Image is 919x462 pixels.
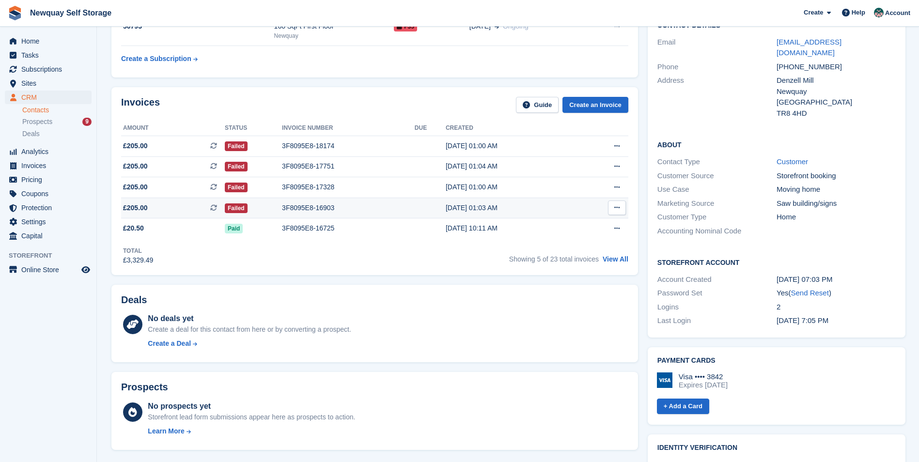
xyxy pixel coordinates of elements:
div: Last Login [657,315,777,326]
div: No deals yet [148,313,351,324]
div: 3F8095E8-17328 [282,182,415,192]
div: No prospects yet [148,400,355,412]
div: [GEOGRAPHIC_DATA] [777,97,896,108]
a: menu [5,201,92,215]
a: menu [5,215,92,229]
span: £205.00 [123,182,148,192]
div: Moving home [777,184,896,195]
div: Visa •••• 3842 [679,372,728,381]
div: Contact Type [657,156,777,168]
div: Password Set [657,288,777,299]
div: [DATE] 01:00 AM [446,141,577,151]
div: 2 [777,302,896,313]
a: View All [603,255,628,263]
h2: Identity verification [657,444,896,452]
div: Newquay [777,86,896,97]
div: [DATE] 07:03 PM [777,274,896,285]
th: Amount [121,121,225,136]
a: [EMAIL_ADDRESS][DOMAIN_NAME] [777,38,841,57]
span: £205.00 [123,203,148,213]
a: menu [5,229,92,243]
img: Tina [874,8,884,17]
img: Visa Logo [657,372,672,388]
div: Create a deal for this contact from here or by converting a prospect. [148,324,351,335]
span: Failed [225,162,248,171]
a: Newquay Self Storage [26,5,115,21]
div: 3F8095E8-16903 [282,203,415,213]
div: Expires [DATE] [679,381,728,389]
a: Create a Subscription [121,50,198,68]
a: menu [5,145,92,158]
span: Online Store [21,263,79,277]
span: £205.00 [123,141,148,151]
div: Accounting Nominal Code [657,226,777,237]
div: Yes [777,288,896,299]
a: Create a Deal [148,339,351,349]
span: Home [21,34,79,48]
div: Marketing Source [657,198,777,209]
div: [DATE] 01:03 AM [446,203,577,213]
div: Learn More [148,426,184,436]
div: Total [123,246,153,255]
div: Phone [657,62,777,73]
div: 3F8095E8-18174 [282,141,415,151]
span: Help [852,8,865,17]
div: Customer Source [657,170,777,182]
span: Paid [225,224,243,233]
a: menu [5,159,92,172]
th: Created [446,121,577,136]
span: Capital [21,229,79,243]
h2: About [657,139,896,149]
span: ( ) [788,289,831,297]
h2: Payment cards [657,357,896,365]
a: menu [5,77,92,90]
span: Showing 5 of 23 total invoices [509,255,599,263]
div: 50793 [121,21,274,31]
h2: Prospects [121,382,168,393]
span: F35 [394,22,417,31]
a: Deals [22,129,92,139]
span: CRM [21,91,79,104]
span: Subscriptions [21,62,79,76]
span: Invoices [21,159,79,172]
div: Denzell Mill [777,75,896,86]
span: Coupons [21,187,79,200]
div: [DATE] 01:00 AM [446,182,577,192]
h2: Storefront Account [657,257,896,267]
a: Contacts [22,106,92,115]
span: Protection [21,201,79,215]
span: Pricing [21,173,79,186]
a: Guide [516,97,559,113]
span: Deals [22,129,40,139]
div: Create a Subscription [121,54,191,64]
span: £20.50 [123,223,144,233]
span: Failed [225,141,248,151]
th: Status [225,121,282,136]
a: Send Reset [791,289,828,297]
span: £205.00 [123,161,148,171]
div: Account Created [657,274,777,285]
a: Preview store [80,264,92,276]
a: menu [5,91,92,104]
a: menu [5,62,92,76]
a: menu [5,173,92,186]
div: Create a Deal [148,339,191,349]
div: [PHONE_NUMBER] [777,62,896,73]
a: Customer [777,157,808,166]
a: Create an Invoice [562,97,628,113]
time: 2024-08-22 18:05:24 UTC [777,316,828,324]
a: menu [5,48,92,62]
div: 9 [82,118,92,126]
a: menu [5,34,92,48]
div: Newquay [274,31,394,40]
div: 3F8095E8-16725 [282,223,415,233]
div: 160 SqFt First Floor [274,21,394,31]
div: 3F8095E8-17751 [282,161,415,171]
span: Failed [225,183,248,192]
div: Email [657,37,777,59]
a: menu [5,263,92,277]
span: Prospects [22,117,52,126]
div: Saw building/signs [777,198,896,209]
th: Invoice number [282,121,415,136]
th: Due [415,121,446,136]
